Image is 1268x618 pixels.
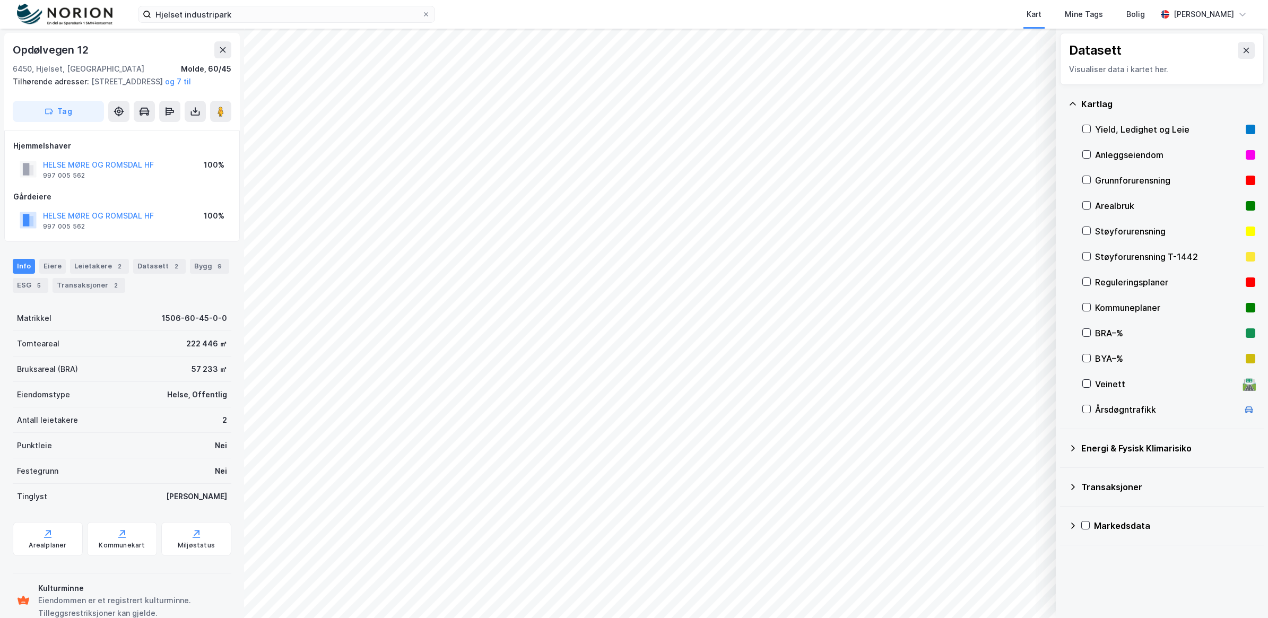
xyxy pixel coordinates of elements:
div: Yield, Ledighet og Leie [1095,123,1241,136]
div: Kommuneplaner [1095,301,1241,314]
div: Gårdeiere [13,190,231,203]
div: Støyforurensning T-1442 [1095,250,1241,263]
div: Info [13,259,35,274]
div: Anleggseiendom [1095,149,1241,161]
div: Helse, Offentlig [167,388,227,401]
div: Antall leietakere [17,414,78,426]
div: 9 [214,261,225,272]
button: Tag [13,101,104,122]
div: 100% [204,210,224,222]
div: 100% [204,159,224,171]
div: Bygg [190,259,229,274]
div: Bruksareal (BRA) [17,363,78,376]
div: Festegrunn [17,465,58,477]
div: Arealbruk [1095,199,1241,212]
div: Kulturminne [38,582,227,595]
div: 6450, Hjelset, [GEOGRAPHIC_DATA] [13,63,144,75]
div: Matrikkel [17,312,51,325]
div: 5 [33,280,44,291]
div: [PERSON_NAME] [1174,8,1234,21]
div: [STREET_ADDRESS] [13,75,223,88]
div: Årsdøgntrafikk [1095,403,1238,416]
div: Eiendomstype [17,388,70,401]
div: ESG [13,278,48,293]
div: Nei [215,439,227,452]
div: 1506-60-45-0-0 [162,312,227,325]
div: 222 446 ㎡ [186,337,227,350]
input: Søk på adresse, matrikkel, gårdeiere, leietakere eller personer [151,6,422,22]
div: 997 005 562 [43,222,85,231]
div: Transaksjoner [1081,481,1255,493]
div: 2 [114,261,125,272]
img: norion-logo.80e7a08dc31c2e691866.png [17,4,112,25]
div: Hjemmelshaver [13,140,231,152]
div: Tomteareal [17,337,59,350]
div: 2 [171,261,181,272]
div: 2 [110,280,121,291]
div: Markedsdata [1094,519,1255,532]
div: Miljøstatus [178,541,215,550]
div: Kommunekart [99,541,145,550]
div: Leietakere [70,259,129,274]
div: Molde, 60/45 [181,63,231,75]
div: Energi & Fysisk Klimarisiko [1081,442,1255,455]
div: Kartlag [1081,98,1255,110]
span: Tilhørende adresser: [13,77,91,86]
div: Bolig [1126,8,1145,21]
div: Nei [215,465,227,477]
div: Grunnforurensning [1095,174,1241,187]
div: Kontrollprogram for chat [1215,567,1268,618]
div: Datasett [133,259,186,274]
div: Mine Tags [1065,8,1103,21]
div: 997 005 562 [43,171,85,180]
div: Punktleie [17,439,52,452]
div: 2 [222,414,227,426]
div: Arealplaner [29,541,66,550]
div: Transaksjoner [53,278,125,293]
div: Eiere [39,259,66,274]
div: BRA–% [1095,327,1241,340]
div: Reguleringsplaner [1095,276,1241,289]
div: 🛣️ [1242,377,1256,391]
div: BYA–% [1095,352,1241,365]
iframe: Chat Widget [1215,567,1268,618]
div: Tinglyst [17,490,47,503]
div: Datasett [1069,42,1122,59]
div: 57 233 ㎡ [192,363,227,376]
div: Visualiser data i kartet her. [1069,63,1255,76]
div: Opdølvegen 12 [13,41,90,58]
div: Kart [1027,8,1041,21]
div: [PERSON_NAME] [166,490,227,503]
div: Veinett [1095,378,1238,390]
div: Støyforurensning [1095,225,1241,238]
